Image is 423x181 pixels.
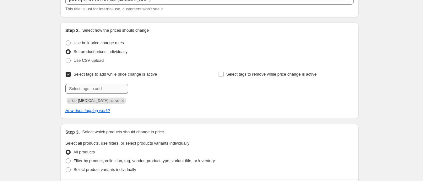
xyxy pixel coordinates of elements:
span: Use bulk price change rules [73,40,124,45]
button: Remove price-change-job-active [120,98,126,104]
span: price-change-job-active [68,98,119,103]
span: Select product variants individually [73,167,136,172]
p: Select which products should change in price [82,129,164,135]
input: Select tags to add [65,84,128,94]
h2: Step 3. [65,129,80,135]
span: Set product prices individually [73,49,127,54]
span: All products [73,150,95,154]
span: Select tags to remove while price change is active [226,72,317,77]
span: This title is just for internal use, customers won't see it [65,7,163,11]
h2: Step 2. [65,27,80,34]
span: Select all products, use filters, or select products variants individually [65,141,189,146]
p: Select how the prices should change [82,27,149,34]
span: Filter by product, collection, tag, vendor, product type, variant title, or inventory [73,158,215,163]
a: How does tagging work? [65,108,110,113]
span: Use CSV upload [73,58,104,63]
span: Select tags to add while price change is active [73,72,157,77]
